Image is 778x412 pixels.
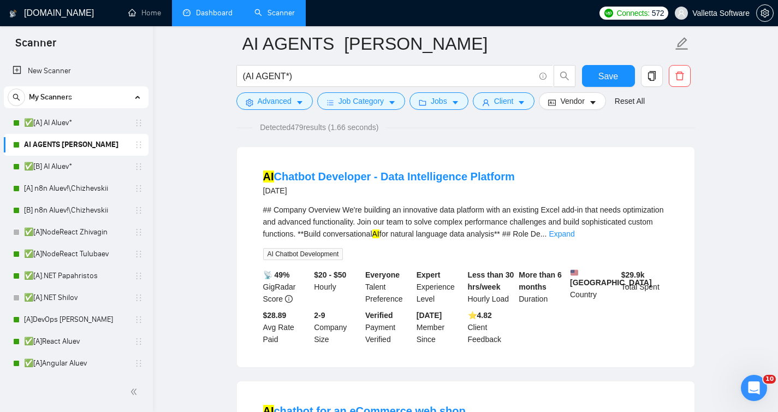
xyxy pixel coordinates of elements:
button: search [8,89,25,106]
a: ✅[A]NodeReact Zhivagin [24,221,128,243]
span: caret-down [518,98,525,107]
span: 10 [763,375,776,384]
span: AI Chatbot Development [263,248,343,260]
a: Reset All [615,95,645,107]
span: caret-down [296,98,304,107]
a: homeHome [128,8,161,17]
span: caret-down [388,98,396,107]
span: holder [134,293,143,302]
a: [B] n8n Aluev!\Chizhevskii [24,199,128,221]
b: Less than 30 hrs/week [468,270,514,291]
span: holder [134,119,143,127]
b: Everyone [365,270,400,279]
span: holder [134,337,143,346]
div: Avg Rate Paid [261,309,312,345]
span: holder [134,206,143,215]
b: ⭐️ 4.82 [468,311,492,320]
div: ## Company Overview We're building an innovative data platform with an existing Excel add-in that... [263,204,668,240]
b: $ 29.9k [621,270,645,279]
b: More than 6 months [519,270,562,291]
a: ✅[A]React Aluev [24,331,128,352]
a: Expand [549,229,574,238]
b: Verified [365,311,393,320]
a: searchScanner [254,8,295,17]
button: settingAdvancedcaret-down [236,92,313,110]
button: Save [582,65,635,87]
span: Connects: [616,7,649,19]
a: New Scanner [13,60,140,82]
span: folder [419,98,426,107]
span: edit [675,37,689,51]
div: GigRadar Score [261,269,312,305]
input: Search Freelance Jobs... [243,69,534,83]
button: search [554,65,575,87]
button: delete [669,65,691,87]
span: idcard [548,98,556,107]
a: ✅[A].NET Shilov [24,287,128,309]
b: $28.89 [263,311,287,320]
a: ✅[A]NodeReact Tulubaev [24,243,128,265]
button: folderJobscaret-down [409,92,468,110]
a: AI AGENTS [PERSON_NAME] [24,134,128,156]
span: holder [134,359,143,368]
b: Expert [417,270,441,279]
b: 2-9 [314,311,325,320]
div: Hourly Load [466,269,517,305]
button: barsJob Categorycaret-down [317,92,405,110]
a: [A]DevOps [PERSON_NAME] [24,309,128,331]
span: holder [134,140,143,149]
input: Scanner name... [242,30,673,57]
iframe: Intercom live chat [741,375,767,401]
span: holder [134,184,143,193]
b: 📡 49% [263,270,290,279]
b: [GEOGRAPHIC_DATA] [570,269,652,287]
div: Hourly [312,269,363,305]
span: Jobs [431,95,447,107]
span: user [482,98,490,107]
div: Total Spent [619,269,670,305]
div: Payment Verified [363,309,414,345]
span: Vendor [560,95,584,107]
a: ✅[A] AI Aluev* [24,112,128,134]
span: setting [757,9,773,17]
b: $20 - $50 [314,270,346,279]
span: holder [134,272,143,280]
span: setting [246,98,253,107]
div: Company Size [312,309,363,345]
div: Client Feedback [466,309,517,345]
a: ✅[A].NET Papahristos [24,265,128,287]
span: info-circle [285,295,293,303]
span: caret-down [589,98,597,107]
span: copy [642,71,662,81]
li: New Scanner [4,60,149,82]
div: Experience Level [414,269,466,305]
span: holder [134,315,143,324]
a: [A] n8n Aluev!\Chizhevskii [24,178,128,199]
span: bars [326,98,334,107]
span: Detected 479 results (1.66 seconds) [252,121,386,133]
span: holder [134,162,143,171]
span: 572 [652,7,664,19]
span: Scanner [7,35,65,58]
div: Duration [516,269,568,305]
span: user [678,9,685,17]
a: dashboardDashboard [183,8,233,17]
button: setting [756,4,774,22]
span: My Scanners [29,86,72,108]
div: Country [568,269,619,305]
span: search [554,71,575,81]
span: double-left [130,386,141,397]
div: [DATE] [263,184,515,197]
mark: AI [263,170,274,183]
a: ✅[A]Angular Aluev [24,352,128,374]
div: Member Since [414,309,466,345]
span: info-circle [539,73,547,80]
img: upwork-logo.png [604,9,613,17]
span: ... [541,229,547,238]
mark: AI [372,229,379,238]
span: holder [134,250,143,258]
span: search [8,93,25,101]
span: Client [494,95,514,107]
span: Advanced [258,95,292,107]
span: caret-down [452,98,459,107]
